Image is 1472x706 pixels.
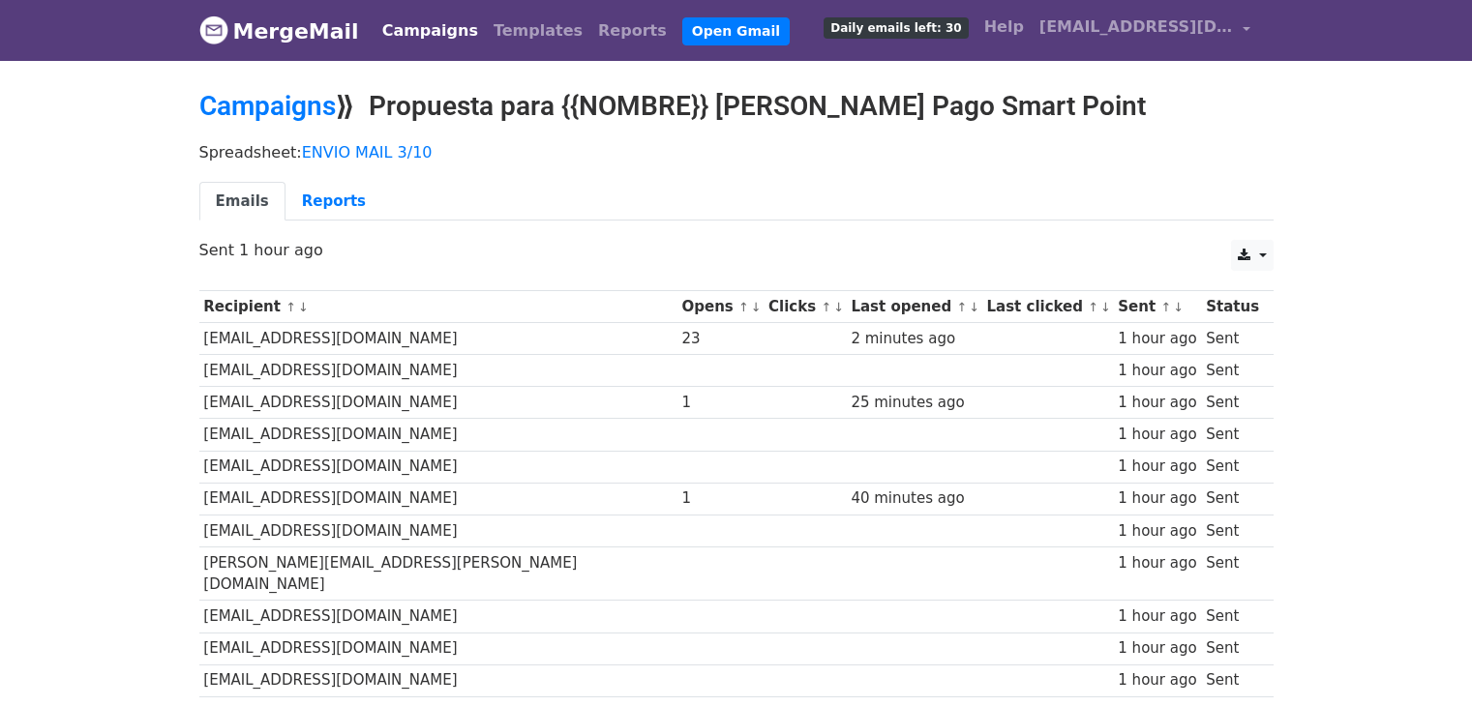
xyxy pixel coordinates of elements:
[851,328,976,350] div: 2 minutes ago
[821,300,831,314] a: ↑
[1201,483,1263,515] td: Sent
[1118,669,1196,691] div: 1 hour ago
[824,17,968,39] span: Daily emails left: 30
[1118,552,1196,574] div: 1 hour ago
[199,142,1274,162] p: Spreadsheet:
[1118,424,1196,446] div: 1 hour ago
[302,143,433,162] a: ENVIO MAIL 3/10
[851,392,976,414] div: 25 minutes ago
[976,8,1032,46] a: Help
[590,12,675,50] a: Reports
[751,300,762,314] a: ↓
[1201,291,1263,323] th: Status
[486,12,590,50] a: Templates
[199,451,677,483] td: [EMAIL_ADDRESS][DOMAIN_NAME]
[1032,8,1258,53] a: [EMAIL_ADDRESS][DOMAIN_NAME]
[1201,355,1263,387] td: Sent
[1039,15,1233,39] span: [EMAIL_ADDRESS][DOMAIN_NAME]
[285,300,296,314] a: ↑
[199,355,677,387] td: [EMAIL_ADDRESS][DOMAIN_NAME]
[285,182,382,221] a: Reports
[1118,637,1196,660] div: 1 hour ago
[1088,300,1098,314] a: ↑
[199,515,677,546] td: [EMAIL_ADDRESS][DOMAIN_NAME]
[956,300,967,314] a: ↑
[682,17,790,45] a: Open Gmail
[1173,300,1184,314] a: ↓
[199,90,336,122] a: Campaigns
[682,328,760,350] div: 23
[847,291,982,323] th: Last opened
[199,387,677,419] td: [EMAIL_ADDRESS][DOMAIN_NAME]
[199,90,1274,123] h2: ⟫ Propuesta para {{NOMBRE}} [PERSON_NAME] Pago Smart Point
[833,300,844,314] a: ↓
[1118,605,1196,628] div: 1 hour ago
[1201,601,1263,632] td: Sent
[677,291,765,323] th: Opens
[969,300,979,314] a: ↓
[199,546,677,601] td: [PERSON_NAME][EMAIL_ADDRESS][PERSON_NAME][DOMAIN_NAME]
[1201,515,1263,546] td: Sent
[199,632,677,664] td: [EMAIL_ADDRESS][DOMAIN_NAME]
[1201,451,1263,483] td: Sent
[199,419,677,451] td: [EMAIL_ADDRESS][DOMAIN_NAME]
[1118,456,1196,478] div: 1 hour ago
[1201,664,1263,696] td: Sent
[199,182,285,221] a: Emails
[1118,520,1196,543] div: 1 hour ago
[1118,487,1196,510] div: 1 hour ago
[1201,387,1263,419] td: Sent
[1201,419,1263,451] td: Sent
[199,483,677,515] td: [EMAIL_ADDRESS][DOMAIN_NAME]
[1114,291,1202,323] th: Sent
[1118,392,1196,414] div: 1 hour ago
[199,11,359,51] a: MergeMail
[1201,546,1263,601] td: Sent
[738,300,749,314] a: ↑
[375,12,486,50] a: Campaigns
[816,8,976,46] a: Daily emails left: 30
[764,291,846,323] th: Clicks
[982,291,1114,323] th: Last clicked
[199,664,677,696] td: [EMAIL_ADDRESS][DOMAIN_NAME]
[682,487,760,510] div: 1
[298,300,309,314] a: ↓
[199,240,1274,260] p: Sent 1 hour ago
[199,601,677,632] td: [EMAIL_ADDRESS][DOMAIN_NAME]
[1160,300,1171,314] a: ↑
[1201,323,1263,355] td: Sent
[199,15,228,44] img: MergeMail logo
[682,392,760,414] div: 1
[199,291,677,323] th: Recipient
[1100,300,1111,314] a: ↓
[851,487,976,510] div: 40 minutes ago
[1118,328,1196,350] div: 1 hour ago
[1118,360,1196,382] div: 1 hour ago
[1201,632,1263,664] td: Sent
[199,323,677,355] td: [EMAIL_ADDRESS][DOMAIN_NAME]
